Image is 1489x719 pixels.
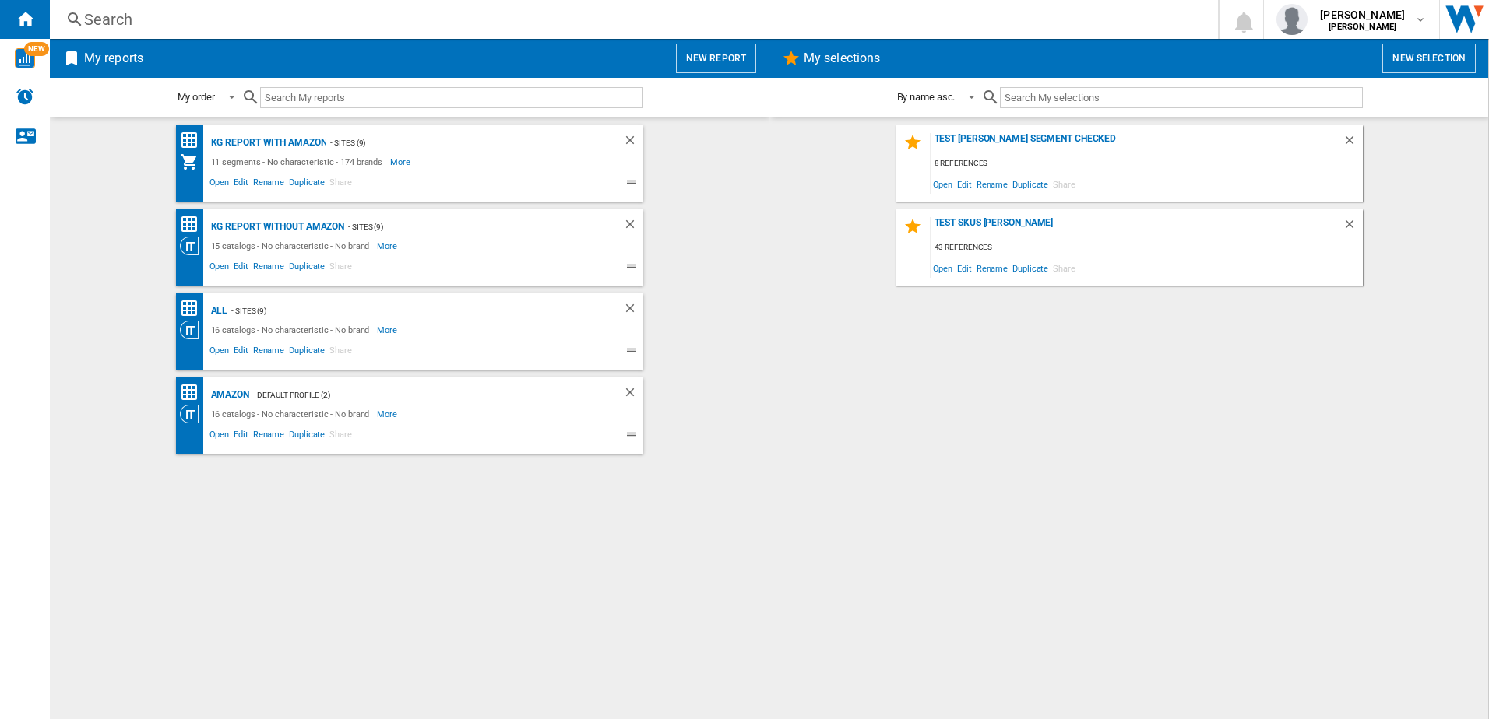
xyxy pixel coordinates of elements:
[1010,258,1051,279] span: Duplicate
[287,427,327,446] span: Duplicate
[16,87,34,106] img: alerts-logo.svg
[287,175,327,194] span: Duplicate
[180,299,207,318] div: Price Matrix
[327,343,354,362] span: Share
[1343,133,1363,154] div: Delete
[1329,22,1396,32] b: [PERSON_NAME]
[377,237,400,255] span: More
[344,217,591,237] div: - sites (9)
[1276,4,1308,35] img: profile.jpg
[180,215,207,234] div: Price Matrix
[1010,174,1051,195] span: Duplicate
[623,385,643,405] div: Delete
[1320,7,1405,23] span: [PERSON_NAME]
[1000,87,1362,108] input: Search My selections
[931,258,956,279] span: Open
[84,9,1177,30] div: Search
[207,385,249,405] div: AMAZON
[24,42,49,56] span: NEW
[207,301,228,321] div: ALL
[207,237,378,255] div: 15 catalogs - No characteristic - No brand
[207,405,378,423] div: 16 catalogs - No characteristic - No brand
[327,175,354,194] span: Share
[180,131,207,150] div: Price Matrix
[623,217,643,237] div: Delete
[1382,44,1476,73] button: New selection
[231,427,251,446] span: Edit
[287,259,327,278] span: Duplicate
[931,133,1343,154] div: test [PERSON_NAME] segment checked
[1051,258,1078,279] span: Share
[931,174,956,195] span: Open
[15,48,35,68] img: wise-card.svg
[327,259,354,278] span: Share
[260,87,643,108] input: Search My reports
[231,259,251,278] span: Edit
[180,321,207,339] div: Category View
[207,153,391,171] div: 11 segments - No characteristic - 174 brands
[974,258,1010,279] span: Rename
[207,175,232,194] span: Open
[931,217,1343,238] div: test SKUs [PERSON_NAME]
[974,174,1010,195] span: Rename
[955,174,974,195] span: Edit
[180,383,207,402] div: Price Matrix
[207,259,232,278] span: Open
[81,44,146,73] h2: My reports
[207,343,232,362] span: Open
[207,321,378,339] div: 16 catalogs - No characteristic - No brand
[1343,217,1363,238] div: Delete
[180,405,207,423] div: Category View
[251,175,287,194] span: Rename
[326,133,591,153] div: - sites (9)
[623,301,643,321] div: Delete
[931,154,1363,174] div: 8 references
[377,321,400,339] span: More
[227,301,591,321] div: - sites (9)
[377,405,400,423] span: More
[231,343,251,362] span: Edit
[249,385,592,405] div: - Default profile (2)
[251,427,287,446] span: Rename
[931,238,1363,258] div: 43 references
[801,44,883,73] h2: My selections
[231,175,251,194] span: Edit
[207,133,327,153] div: KG Report with Amazon
[180,237,207,255] div: Category View
[207,427,232,446] span: Open
[207,217,345,237] div: KG Report without Amazon
[251,343,287,362] span: Rename
[287,343,327,362] span: Duplicate
[180,153,207,171] div: My Assortment
[251,259,287,278] span: Rename
[676,44,756,73] button: New report
[955,258,974,279] span: Edit
[327,427,354,446] span: Share
[1051,174,1078,195] span: Share
[178,91,215,103] div: My order
[897,91,956,103] div: By name asc.
[390,153,413,171] span: More
[623,133,643,153] div: Delete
